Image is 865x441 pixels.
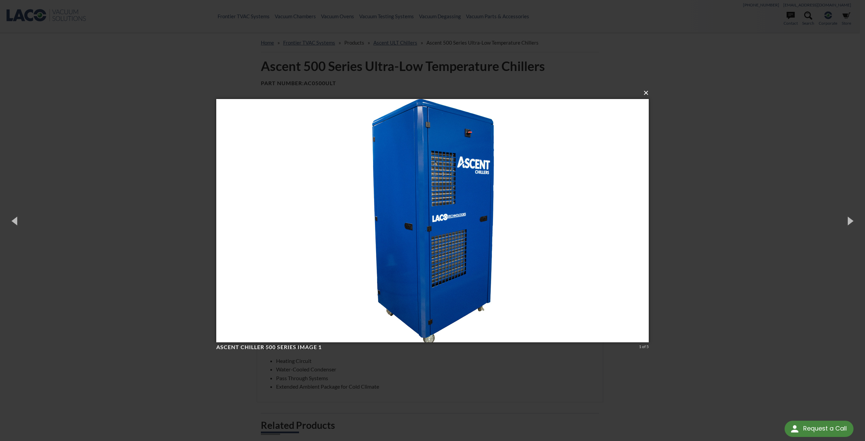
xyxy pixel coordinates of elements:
button: × [218,85,651,100]
div: Request a Call [803,421,847,436]
img: Ascent Chiller 500 Series Image 1 [216,85,649,356]
div: 1 of 5 [639,344,649,350]
img: round button [789,423,800,434]
div: Request a Call [785,421,854,437]
button: Next (Right arrow key) [835,202,865,239]
h4: Ascent Chiller 500 Series Image 1 [216,344,637,351]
